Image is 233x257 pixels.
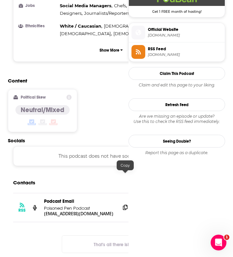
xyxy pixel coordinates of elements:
[13,176,35,189] h2: Contacts
[117,160,134,170] div: Copy
[131,26,222,39] a: Official Website[DOMAIN_NAME]
[60,11,82,16] span: Designers
[21,95,46,100] h2: Political Skew
[44,211,115,217] p: [EMAIL_ADDRESS][DOMAIN_NAME]
[19,4,57,8] h3: Jobs
[148,27,222,33] span: Official Website
[114,3,126,8] span: Chefs
[60,31,111,36] span: [DEMOGRAPHIC_DATA]
[19,44,204,56] button: Show More
[8,78,209,84] h2: Content
[104,23,155,29] span: [DEMOGRAPHIC_DATA]
[224,235,229,240] span: 1
[60,10,82,17] span: ,
[60,23,101,29] span: White / Caucasian
[128,67,225,80] button: Claim This Podcast
[128,82,225,88] div: Claim and edit this page to your liking.
[84,11,129,16] span: Journalists/Reporters
[100,48,119,53] p: Show More
[18,208,26,213] h3: RSS
[19,24,57,28] h3: Ethnicities
[113,31,164,36] span: [DEMOGRAPHIC_DATA]
[148,33,222,38] span: poisonedpen.podbean.com
[62,235,160,253] button: Nothing here.
[44,205,115,211] p: Poisoned Pen Podcast
[128,150,225,155] div: Report this page as a duplicate.
[114,2,127,10] span: ,
[148,52,222,57] span: feed.podbean.com
[21,106,64,114] h4: Neutral/Mixed
[13,146,209,166] div: This podcast does not have social handles yet.
[60,3,111,8] span: Social Media Managers
[128,114,225,124] div: Are we missing an episode or update? Use this to check the RSS feed immediately.
[148,46,222,52] span: RSS Feed
[129,6,225,14] span: Get 1 FREE month of hosting!
[44,199,115,204] p: Podcast Email
[60,2,112,10] span: ,
[128,135,225,148] a: Seeing Double?
[131,45,222,59] a: RSS Feed[DOMAIN_NAME]
[211,235,226,250] iframe: Intercom live chat
[8,137,215,144] h2: Socials
[60,30,112,37] span: ,
[60,22,102,30] span: ,
[128,98,225,111] button: Refresh Feed
[104,22,156,30] span: ,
